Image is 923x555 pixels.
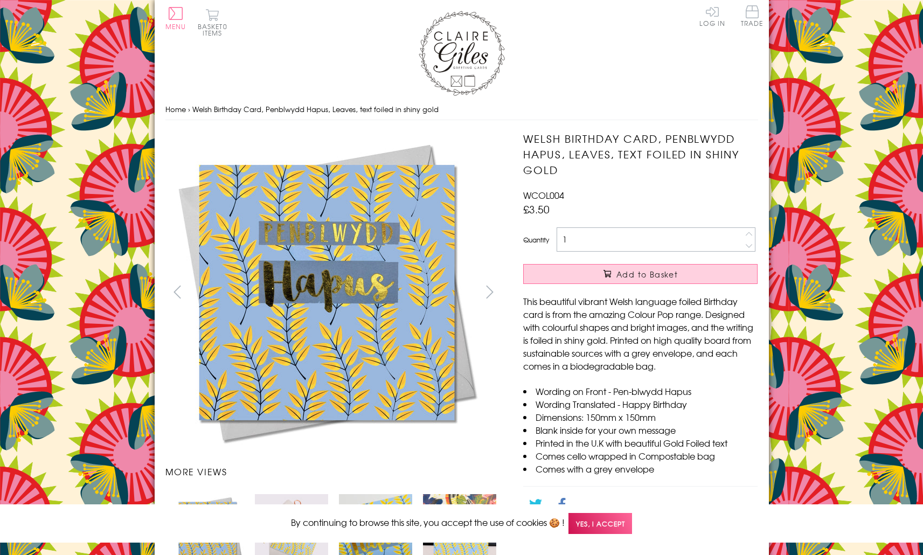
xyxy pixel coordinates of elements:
[523,131,758,177] h1: Welsh Birthday Card, Penblwydd Hapus, Leaves, text foiled in shiny gold
[523,202,550,217] span: £3.50
[523,424,758,436] li: Blank inside for your own message
[523,436,758,449] li: Printed in the U.K with beautiful Gold Foiled text
[165,131,488,454] img: Welsh Birthday Card, Penblwydd Hapus, Leaves, text foiled in shiny gold
[616,269,678,280] span: Add to Basket
[502,131,825,454] img: Welsh Birthday Card, Penblwydd Hapus, Leaves, text foiled in shiny gold
[699,5,725,26] a: Log In
[188,104,190,114] span: ›
[523,235,549,245] label: Quantity
[165,99,758,121] nav: breadcrumbs
[523,295,758,372] p: This beautiful vibrant Welsh language foiled Birthday card is from the amazing Colour Pop range. ...
[192,104,439,114] span: Welsh Birthday Card, Penblwydd Hapus, Leaves, text foiled in shiny gold
[523,189,564,202] span: WCOL004
[165,280,190,304] button: prev
[165,465,502,478] h3: More views
[165,22,186,31] span: Menu
[203,22,227,38] span: 0 items
[523,411,758,424] li: Dimensions: 150mm x 150mm
[523,385,758,398] li: Wording on Front - Pen-blwydd Hapus
[198,9,227,36] button: Basket0 items
[741,5,764,26] span: Trade
[568,513,632,534] span: Yes, I accept
[419,11,505,96] img: Claire Giles Greetings Cards
[523,462,758,475] li: Comes with a grey envelope
[165,104,186,114] a: Home
[523,449,758,462] li: Comes cello wrapped in Compostable bag
[523,264,758,284] button: Add to Basket
[165,7,186,30] button: Menu
[741,5,764,29] a: Trade
[477,280,502,304] button: next
[523,398,758,411] li: Wording Translated - Happy Birthday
